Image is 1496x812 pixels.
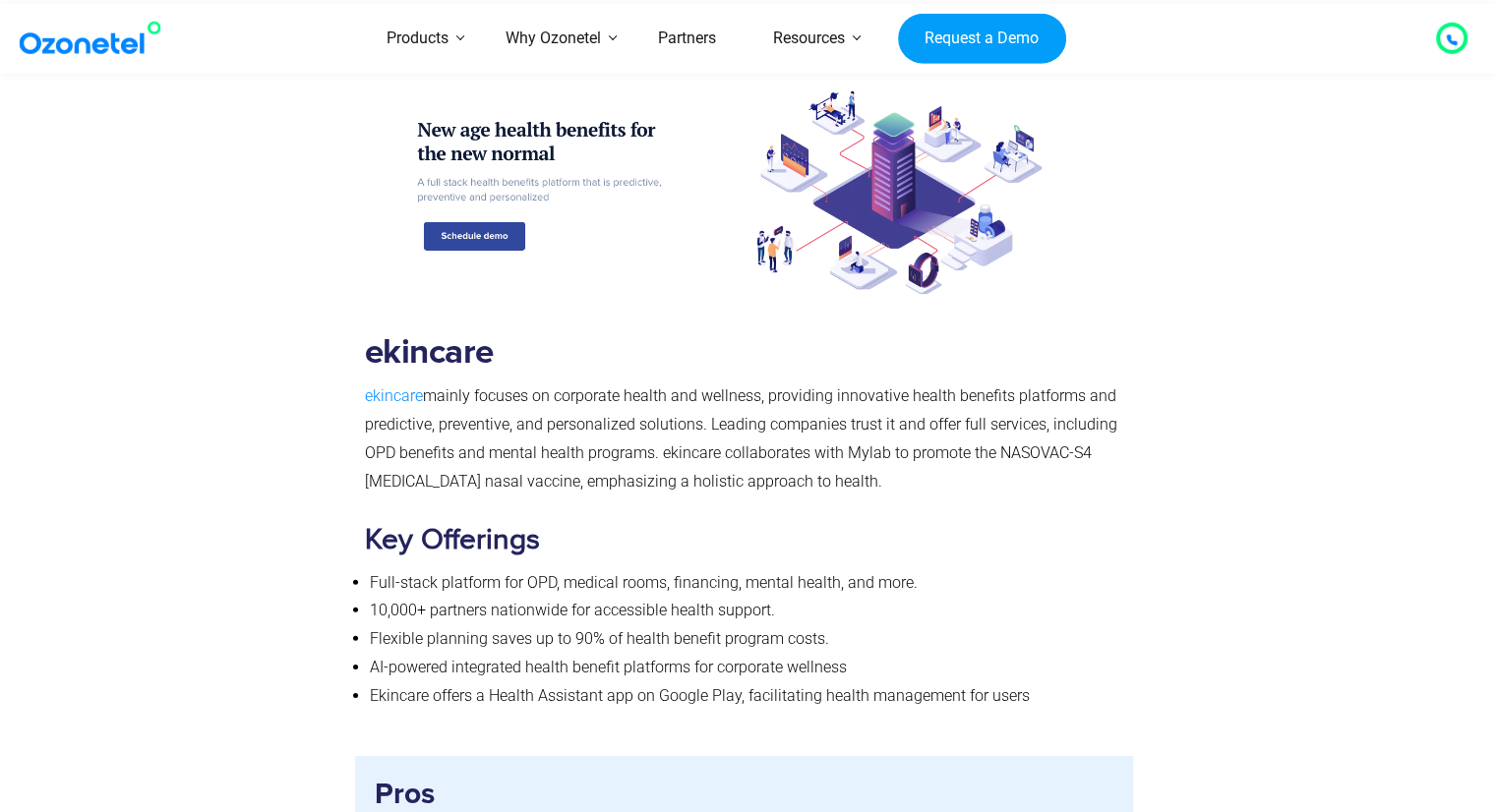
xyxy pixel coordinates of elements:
[365,522,540,557] b: Key Offerings
[365,386,1117,490] span: mainly focuses on corporate health and wellness, providing innovative health benefits platforms a...
[370,686,1030,705] span: Ekincare offers a Health Assistant app on Google Play, facilitating health management for users
[370,658,847,676] span: AI-powered integrated health benefit platforms for corporate wellness
[370,601,775,619] span: 10,000+ partners nationwide for accessible health support.
[370,629,829,648] span: Flexible planning saves up to 90% of health benefit program costs.
[365,386,423,405] a: ekincare
[370,573,918,592] span: Full-stack platform for OPD, medical rooms, financing, mental health, and more.
[358,4,477,74] a: Products
[477,4,629,74] a: Why Ozonetel
[365,335,494,370] b: ekincare
[629,4,745,74] a: Partners
[745,4,873,74] a: Resources
[375,780,435,809] b: Pros
[898,13,1066,64] a: Request a Demo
